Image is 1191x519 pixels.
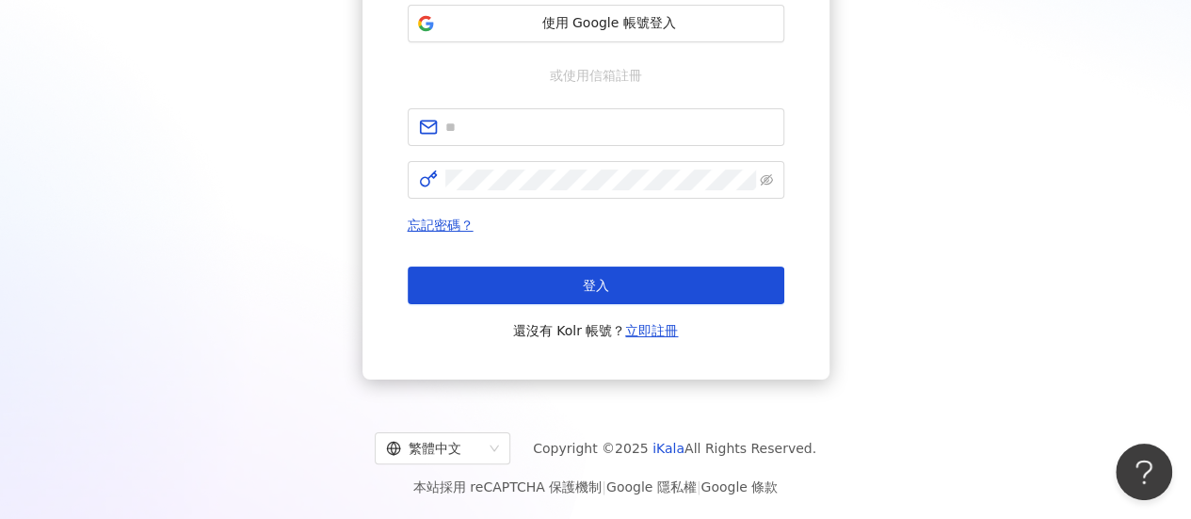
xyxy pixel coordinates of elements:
[760,173,773,187] span: eye-invisible
[408,5,784,42] button: 使用 Google 帳號登入
[443,14,776,33] span: 使用 Google 帳號登入
[606,479,697,495] a: Google 隱私權
[408,267,784,304] button: 登入
[513,319,679,342] span: 還沒有 Kolr 帳號？
[537,65,655,86] span: 或使用信箱註冊
[386,433,482,463] div: 繁體中文
[1116,444,1172,500] iframe: Help Scout Beacon - Open
[652,441,684,456] a: iKala
[583,278,609,293] span: 登入
[533,437,816,460] span: Copyright © 2025 All Rights Reserved.
[413,476,778,498] span: 本站採用 reCAPTCHA 保護機制
[602,479,606,495] span: |
[700,479,778,495] a: Google 條款
[625,323,678,338] a: 立即註冊
[408,218,474,233] a: 忘記密碼？
[697,479,701,495] span: |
